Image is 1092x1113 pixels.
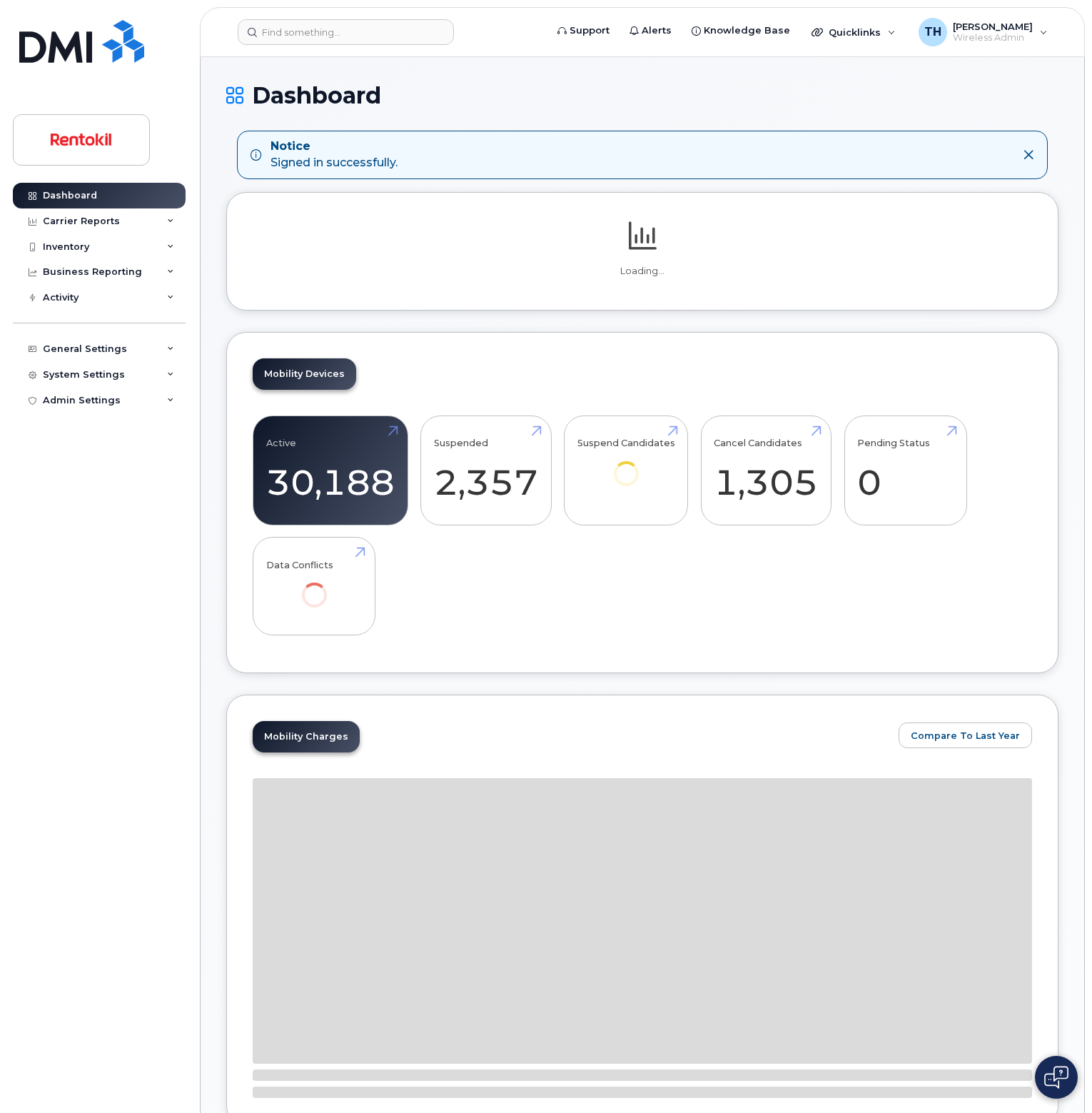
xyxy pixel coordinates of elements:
strong: Notice [271,139,398,155]
img: Open chat [1044,1066,1068,1089]
p: Loading... [253,265,1032,278]
a: Mobility Devices [253,358,356,390]
span: Compare To Last Year [911,729,1020,742]
a: Cancel Candidates 1,305 [714,423,818,518]
a: Suspended 2,357 [434,423,538,518]
a: Suspend Candidates [577,423,675,505]
h1: Dashboard [226,83,1058,108]
div: Signed in successfully. [271,139,398,171]
a: Pending Status 0 [857,423,954,518]
button: Compare To Last Year [899,722,1032,748]
a: Active 30,188 [266,423,395,518]
a: Mobility Charges [253,721,360,752]
a: Data Conflicts [266,545,363,628]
